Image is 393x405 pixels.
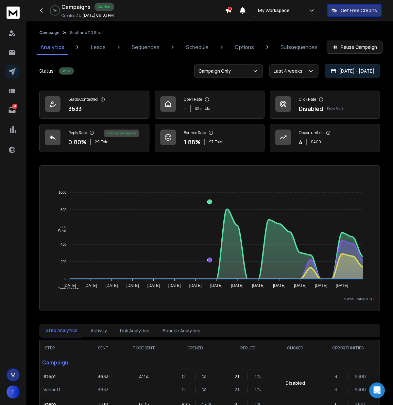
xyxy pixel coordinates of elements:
[168,283,181,288] tspan: [DATE]
[98,373,109,380] p: 3633
[132,43,160,51] p: Sequences
[7,385,20,398] button: T
[202,373,209,380] p: %
[327,4,382,17] button: Get Free Credits
[39,68,55,74] p: Status:
[60,260,66,264] tspan: 200
[235,43,254,51] p: Options
[94,3,114,11] div: Active
[209,139,214,145] span: 97
[231,283,244,288] tspan: [DATE]
[210,283,223,288] tspan: [DATE]
[128,39,163,55] a: Sequences
[82,13,114,18] p: [DATE] 09:03 PM
[139,373,149,380] p: 4114
[270,91,380,119] a: Click RateDisabledKnow More
[53,229,66,233] span: Sent
[68,130,87,135] p: Reply Rate
[281,43,317,51] p: Subsequences
[355,386,361,393] p: $ 300
[45,297,374,302] p: x-axis : Date(UTC)
[53,287,79,291] span: Total Opens
[336,283,348,288] tspan: [DATE]
[37,39,68,55] a: Analytics
[64,277,66,281] tspan: 0
[189,283,202,288] tspan: [DATE]
[119,340,169,356] th: TO BE SENT
[87,340,119,356] th: SENT
[277,39,321,55] a: Subsequences
[184,97,202,102] p: Open Rate
[53,9,57,12] p: 1 %
[43,373,83,380] p: Step 1
[12,104,17,109] p: 41
[195,106,202,111] span: 825
[341,7,377,14] p: Get Free Credits
[231,39,258,55] a: Options
[334,373,341,380] p: 3
[61,13,81,18] p: Created At:
[39,91,149,119] a: Leads Contacted3633
[285,380,305,386] p: Disabled
[299,97,316,102] p: Click Rate
[325,64,380,78] button: [DATE] - [DATE]
[274,68,305,74] p: Last 4 weeks
[334,386,341,393] p: 3
[255,373,261,380] p: 1 %
[159,324,204,338] button: Bounce Analytics
[42,323,81,338] button: Step Analytics
[215,139,223,145] span: Total
[274,340,316,356] th: CLICKED
[87,324,111,338] button: Activity
[186,43,209,51] p: Schedule
[59,67,74,75] div: Active
[40,356,87,369] p: Campaign
[182,386,188,393] p: 0
[234,373,241,380] p: 21
[87,39,110,55] a: Leads
[169,340,221,356] th: OPENED
[355,373,361,380] p: $ 300
[43,386,83,393] p: Variant 1
[202,386,209,393] p: %
[70,30,104,35] p: Scotland 110 Start
[41,43,64,51] p: Analytics
[258,7,292,14] p: My Workspace
[147,283,160,288] tspan: [DATE]
[60,225,66,229] tspan: 600
[155,124,265,152] a: Bounce Rate1.88%97Total
[95,139,100,145] span: 29
[68,97,98,102] p: Leads Contacted
[105,283,118,288] tspan: [DATE]
[221,340,274,356] th: REPLIED
[255,386,261,393] p: 1 %
[273,283,285,288] tspan: [DATE]
[98,386,109,393] p: 3633
[294,283,306,288] tspan: [DATE]
[39,124,149,152] a: Reply Rate0.80%29Total14% positive replies
[184,104,186,113] p: -
[68,104,82,113] p: 3633
[184,137,200,147] p: 1.88 %
[299,137,302,147] p: 4
[91,43,106,51] p: Leads
[311,139,321,145] p: $ 400
[315,283,327,288] tspan: [DATE]
[101,139,110,145] span: Total
[184,130,206,135] p: Bounce Rate
[316,340,380,356] th: OPPORTUNITIES
[60,208,66,212] tspan: 800
[84,283,97,288] tspan: [DATE]
[40,340,87,356] th: STEP
[327,106,343,111] p: Know More
[252,283,265,288] tspan: [DATE]
[39,30,60,35] button: Campaign
[6,104,19,117] a: 41
[270,124,380,152] a: Opportunities4$400
[182,39,213,55] a: Schedule
[116,324,153,338] button: Link Analytics
[63,283,76,288] tspan: [DATE]
[68,137,86,147] p: 0.80 %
